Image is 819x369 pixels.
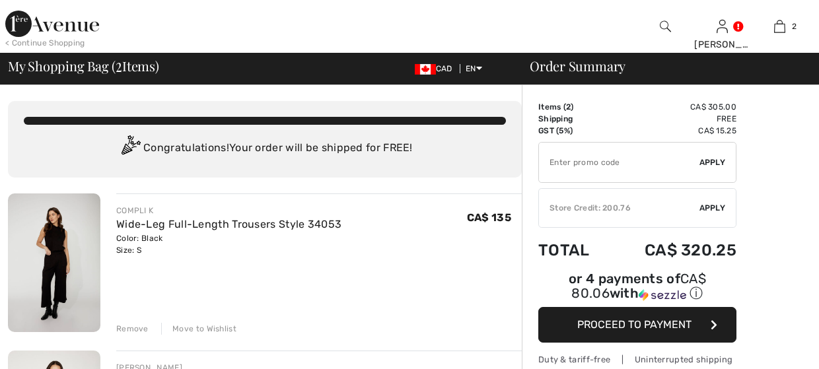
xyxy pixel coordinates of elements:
span: 2 [792,20,797,32]
td: Free [609,113,736,125]
div: Store Credit: 200.76 [539,202,699,214]
img: My Info [717,18,728,34]
img: Congratulation2.svg [117,135,143,162]
a: Wide-Leg Full-Length Trousers Style 34053 [116,218,341,230]
img: Sezzle [639,289,686,301]
span: CA$ 135 [467,211,511,224]
td: Total [538,228,609,273]
div: Color: Black Size: S [116,232,341,256]
input: Promo code [539,143,699,182]
td: CA$ 305.00 [609,101,736,113]
span: CA$ 80.06 [571,271,706,301]
img: search the website [660,18,671,34]
a: Sign In [717,20,728,32]
img: My Bag [774,18,785,34]
span: Apply [699,202,726,214]
span: Proceed to Payment [577,318,692,331]
span: Apply [699,156,726,168]
span: My Shopping Bag ( Items) [8,59,159,73]
span: CAD [415,64,458,73]
div: Congratulations! Your order will be shipped for FREE! [24,135,506,162]
a: 2 [752,18,808,34]
span: 2 [116,56,122,73]
button: Proceed to Payment [538,307,736,343]
td: CA$ 15.25 [609,125,736,137]
img: 1ère Avenue [5,11,99,37]
img: Canadian Dollar [415,64,436,75]
span: 2 [566,102,571,112]
span: EN [466,64,482,73]
td: GST (5%) [538,125,609,137]
div: Order Summary [514,59,811,73]
td: CA$ 320.25 [609,228,736,273]
div: < Continue Shopping [5,37,85,49]
td: Items ( ) [538,101,609,113]
div: COMPLI K [116,205,341,217]
img: Wide-Leg Full-Length Trousers Style 34053 [8,193,100,332]
div: or 4 payments ofCA$ 80.06withSezzle Click to learn more about Sezzle [538,273,736,307]
div: or 4 payments of with [538,273,736,302]
td: Shipping [538,113,609,125]
div: Duty & tariff-free | Uninterrupted shipping [538,353,736,366]
div: Move to Wishlist [161,323,236,335]
div: Remove [116,323,149,335]
div: [PERSON_NAME] [694,38,750,51]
